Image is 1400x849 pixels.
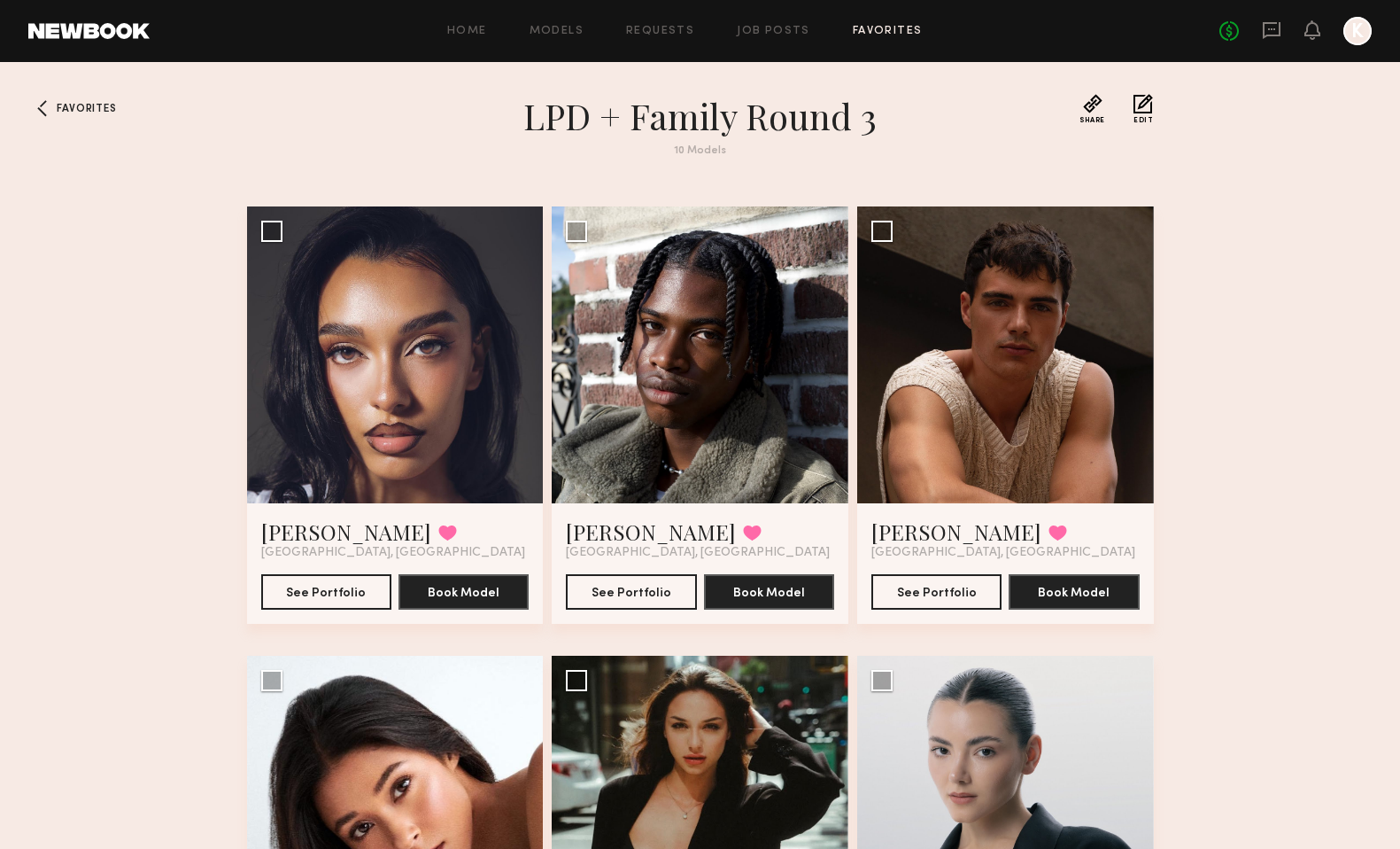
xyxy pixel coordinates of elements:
a: Home [447,26,487,37]
span: Favorites [57,104,116,114]
button: See Portfolio [261,574,391,610]
a: [PERSON_NAME] [261,518,431,546]
button: Edit [1133,94,1153,124]
a: K [1343,17,1372,45]
button: Book Model [398,574,529,610]
h1: LPD + Family Round 3 [382,94,1019,138]
div: 10 Models [382,145,1019,157]
span: [GEOGRAPHIC_DATA], [GEOGRAPHIC_DATA] [871,546,1135,560]
button: See Portfolio [871,574,1002,610]
button: Book Model [704,574,834,610]
span: [GEOGRAPHIC_DATA], [GEOGRAPHIC_DATA] [566,546,830,560]
a: Favorites [853,26,923,37]
a: Book Model [704,584,834,599]
a: Models [530,26,584,37]
span: Share [1079,117,1105,124]
span: Edit [1133,117,1153,124]
button: See Portfolio [566,574,696,610]
span: [GEOGRAPHIC_DATA], [GEOGRAPHIC_DATA] [261,546,525,560]
a: [PERSON_NAME] [566,518,736,546]
button: Book Model [1009,574,1139,610]
a: Book Model [398,584,529,599]
a: Favorites [28,94,57,122]
button: Share [1079,94,1105,124]
a: Book Model [1009,584,1139,599]
a: Job Posts [737,26,810,37]
a: [PERSON_NAME] [871,518,1041,546]
a: Requests [626,26,694,37]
